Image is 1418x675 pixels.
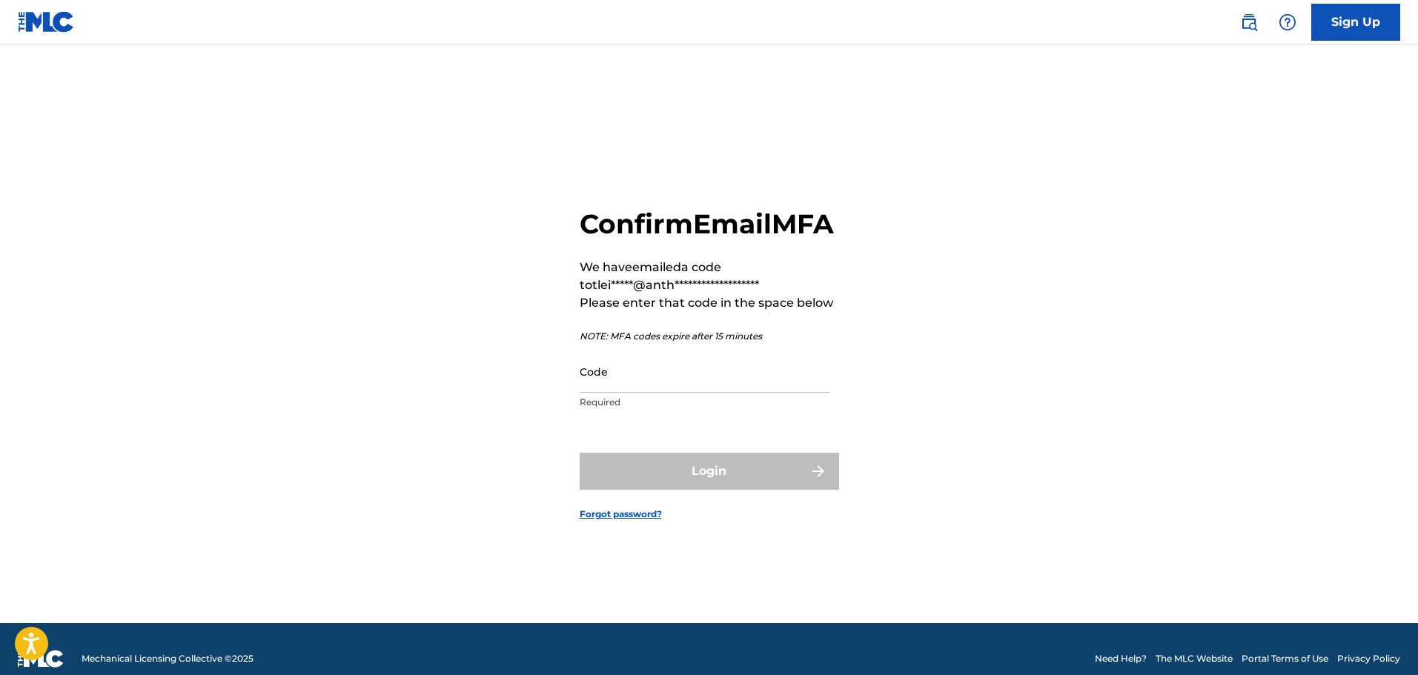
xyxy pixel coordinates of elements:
a: Portal Terms of Use [1242,652,1328,665]
img: help [1279,13,1296,31]
img: search [1240,13,1258,31]
a: Need Help? [1095,652,1147,665]
img: MLC Logo [18,11,75,33]
p: Please enter that code in the space below [580,294,839,312]
h2: Confirm Email MFA [580,207,839,241]
a: Privacy Policy [1337,652,1400,665]
p: Required [580,396,830,409]
a: Forgot password? [580,508,662,521]
a: The MLC Website [1156,652,1233,665]
p: NOTE: MFA codes expire after 15 minutes [580,330,839,343]
span: Mechanical Licensing Collective © 2025 [82,652,254,665]
div: Help [1273,7,1302,37]
img: logo [18,650,64,668]
a: Sign Up [1311,4,1400,41]
a: Public Search [1234,7,1264,37]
